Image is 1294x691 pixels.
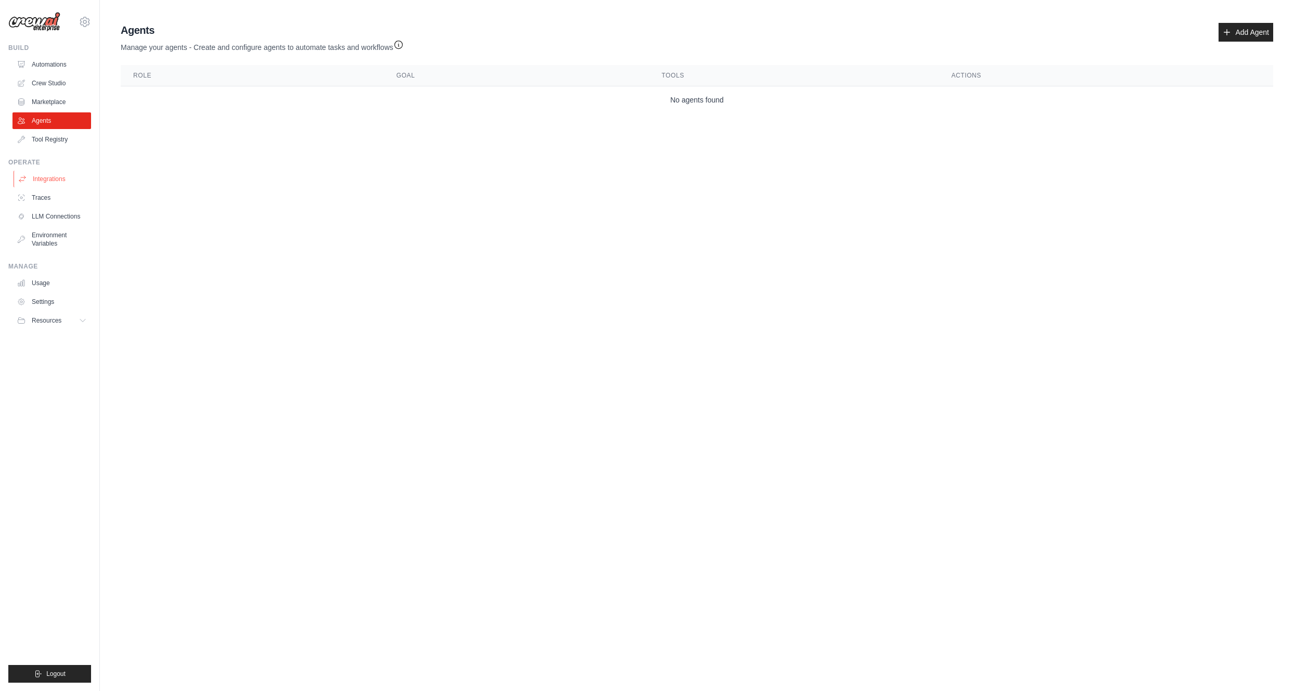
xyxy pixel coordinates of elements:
div: Manage [8,262,91,271]
div: Build [8,44,91,52]
button: Resources [12,312,91,329]
div: Operate [8,158,91,167]
th: Actions [939,65,1273,86]
a: Usage [12,275,91,291]
p: Manage your agents - Create and configure agents to automate tasks and workflows [121,37,404,53]
td: No agents found [121,86,1273,114]
a: Automations [12,56,91,73]
span: Logout [46,670,66,678]
a: Add Agent [1219,23,1273,42]
th: Goal [384,65,649,86]
th: Role [121,65,384,86]
a: Marketplace [12,94,91,110]
th: Tools [649,65,939,86]
img: Logo [8,12,60,32]
span: Resources [32,316,61,325]
a: Settings [12,293,91,310]
a: Integrations [14,171,92,187]
a: LLM Connections [12,208,91,225]
a: Crew Studio [12,75,91,92]
h2: Agents [121,23,404,37]
a: Agents [12,112,91,129]
a: Tool Registry [12,131,91,148]
a: Traces [12,189,91,206]
button: Logout [8,665,91,683]
a: Environment Variables [12,227,91,252]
